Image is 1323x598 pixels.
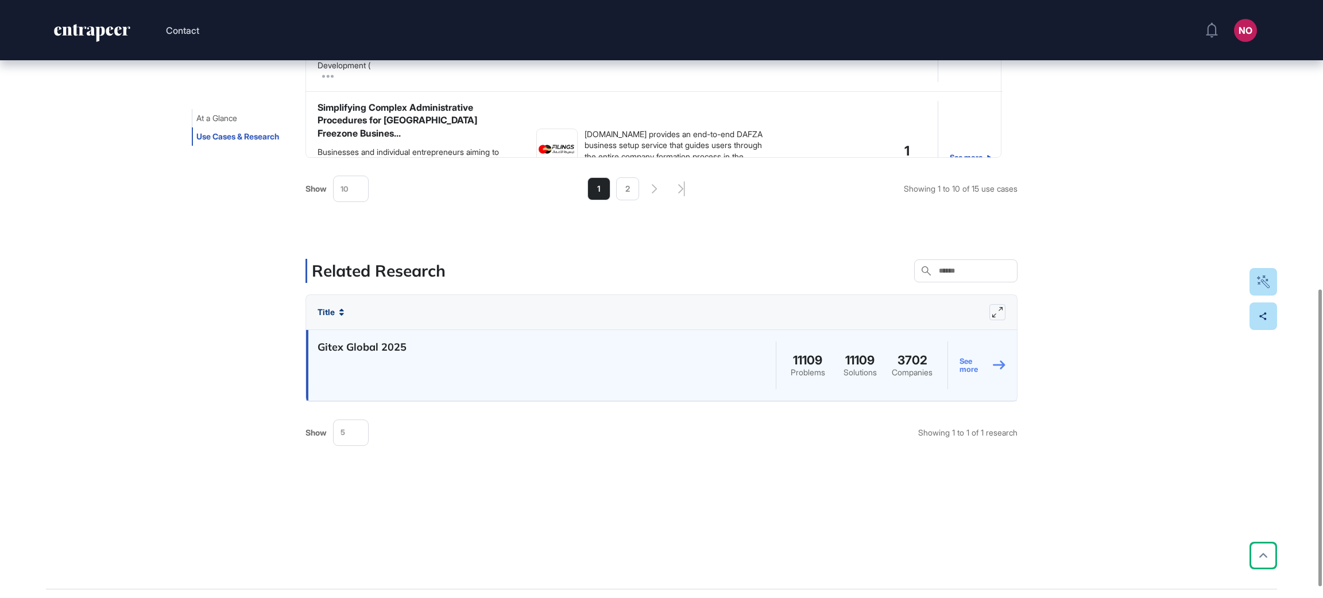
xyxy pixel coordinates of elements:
span: 11109 [845,354,875,368]
li: 1 [587,177,610,200]
span: 10 [341,185,349,193]
span: 11109 [793,354,822,368]
span: Use Cases & Research [196,132,279,141]
button: Contact [166,23,199,38]
span: At a Glance [196,114,237,123]
div: search-pagination-last-page-button [678,181,685,196]
a: image [536,129,578,170]
button: NO [1234,19,1257,42]
div: Showing 1 to 10 of 15 use cases [904,184,1018,193]
div: Problems [791,368,825,377]
p: Related Research [312,259,446,283]
span: 1 [904,146,910,157]
img: image [537,129,577,169]
span: Show [305,184,327,193]
div: Simplifying Complex Administrative Procedures for [GEOGRAPHIC_DATA] Freezone Busines... [318,101,513,139]
div: [DOMAIN_NAME] provides an end-to-end DAFZA business setup service that guides users through the e... [585,129,766,185]
div: search-pagination-next-button [652,184,657,193]
li: 2 [616,177,639,200]
div: Companies [892,368,933,377]
div: Businesses and individual entrepreneurs aiming to establish operations within the [GEOGRAPHIC_DAT... [318,146,513,203]
div: Showing 1 to 1 of 1 research [918,428,1018,437]
a: See more [950,101,991,214]
span: Show [305,428,327,437]
span: Title [318,308,335,317]
a: entrapeer-logo [53,24,131,46]
h4: Gitex Global 2025 [318,339,407,356]
span: 3702 [898,354,927,368]
a: See more [960,339,1005,391]
button: Use Cases & Research [192,127,284,146]
button: At a Glance [192,109,242,127]
button: Expand list [989,304,1005,320]
span: 5 [341,428,345,437]
div: Solutions [844,368,877,377]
